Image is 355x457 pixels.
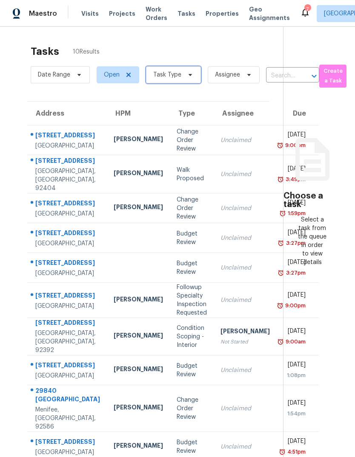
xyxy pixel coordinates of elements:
[277,175,284,184] img: Overdue Alarm Icon
[35,269,100,278] div: [GEOGRAPHIC_DATA]
[177,128,207,153] div: Change Order Review
[170,102,214,125] th: Type
[324,66,342,86] span: Create a Task
[266,69,295,82] input: Search by address
[220,338,270,346] div: Not Started
[177,196,207,221] div: Change Order Review
[277,141,283,150] img: Overdue Alarm Icon
[220,264,270,272] div: Unclaimed
[220,327,270,338] div: [PERSON_NAME]
[29,9,57,18] span: Maestro
[177,438,207,455] div: Budget Review
[304,5,310,14] div: 7
[109,9,135,18] span: Projects
[31,47,59,56] h2: Tasks
[220,296,270,304] div: Unclaimed
[73,48,100,56] span: 10 Results
[249,5,290,22] span: Geo Assignments
[27,102,107,125] th: Address
[277,338,284,346] img: Overdue Alarm Icon
[114,331,163,342] div: [PERSON_NAME]
[35,156,100,167] div: [STREET_ADDRESS]
[278,239,284,247] img: Overdue Alarm Icon
[279,448,286,456] img: Overdue Alarm Icon
[114,441,163,452] div: [PERSON_NAME]
[177,11,195,17] span: Tasks
[35,239,100,248] div: [GEOGRAPHIC_DATA]
[35,199,100,210] div: [STREET_ADDRESS]
[177,166,207,183] div: Walk Proposed
[153,71,181,79] span: Task Type
[114,169,163,179] div: [PERSON_NAME]
[35,361,100,372] div: [STREET_ADDRESS]
[35,318,100,329] div: [STREET_ADDRESS]
[35,329,100,355] div: [GEOGRAPHIC_DATA], [GEOGRAPHIC_DATA], 92392
[35,437,100,448] div: [STREET_ADDRESS]
[206,9,239,18] span: Properties
[220,136,270,145] div: Unclaimed
[114,365,163,375] div: [PERSON_NAME]
[214,102,277,125] th: Assignee
[177,259,207,276] div: Budget Review
[177,362,207,379] div: Budget Review
[35,258,100,269] div: [STREET_ADDRESS]
[177,230,207,247] div: Budget Review
[220,234,270,242] div: Unclaimed
[298,216,327,267] div: Select a task from the queue in order to view details
[215,71,240,79] span: Assignee
[283,192,341,209] h3: Choose a task
[220,404,270,413] div: Unclaimed
[114,403,163,414] div: [PERSON_NAME]
[35,372,100,380] div: [GEOGRAPHIC_DATA]
[35,386,100,406] div: 29840 [GEOGRAPHIC_DATA]
[35,167,100,193] div: [GEOGRAPHIC_DATA], [GEOGRAPHIC_DATA], 92404
[114,135,163,145] div: [PERSON_NAME]
[278,269,284,277] img: Overdue Alarm Icon
[114,203,163,213] div: [PERSON_NAME]
[177,324,207,349] div: Condition Scoping - Interior
[177,396,207,421] div: Change Order Review
[146,5,167,22] span: Work Orders
[319,65,346,88] button: Create a Task
[35,406,100,431] div: Menifee, [GEOGRAPHIC_DATA], 92586
[220,204,270,213] div: Unclaimed
[177,283,207,317] div: Followup Specialty Inspection Requested
[35,131,100,142] div: [STREET_ADDRESS]
[277,102,319,125] th: Due
[35,229,100,239] div: [STREET_ADDRESS]
[107,102,170,125] th: HPM
[35,302,100,310] div: [GEOGRAPHIC_DATA]
[279,209,286,218] img: Overdue Alarm Icon
[35,142,100,150] div: [GEOGRAPHIC_DATA]
[114,295,163,306] div: [PERSON_NAME]
[35,210,100,218] div: [GEOGRAPHIC_DATA]
[277,301,283,310] img: Overdue Alarm Icon
[308,70,320,82] button: Open
[35,448,100,457] div: [GEOGRAPHIC_DATA]
[35,291,100,302] div: [STREET_ADDRESS]
[220,443,270,451] div: Unclaimed
[220,170,270,179] div: Unclaimed
[38,71,70,79] span: Date Range
[104,71,120,79] span: Open
[81,9,99,18] span: Visits
[220,366,270,375] div: Unclaimed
